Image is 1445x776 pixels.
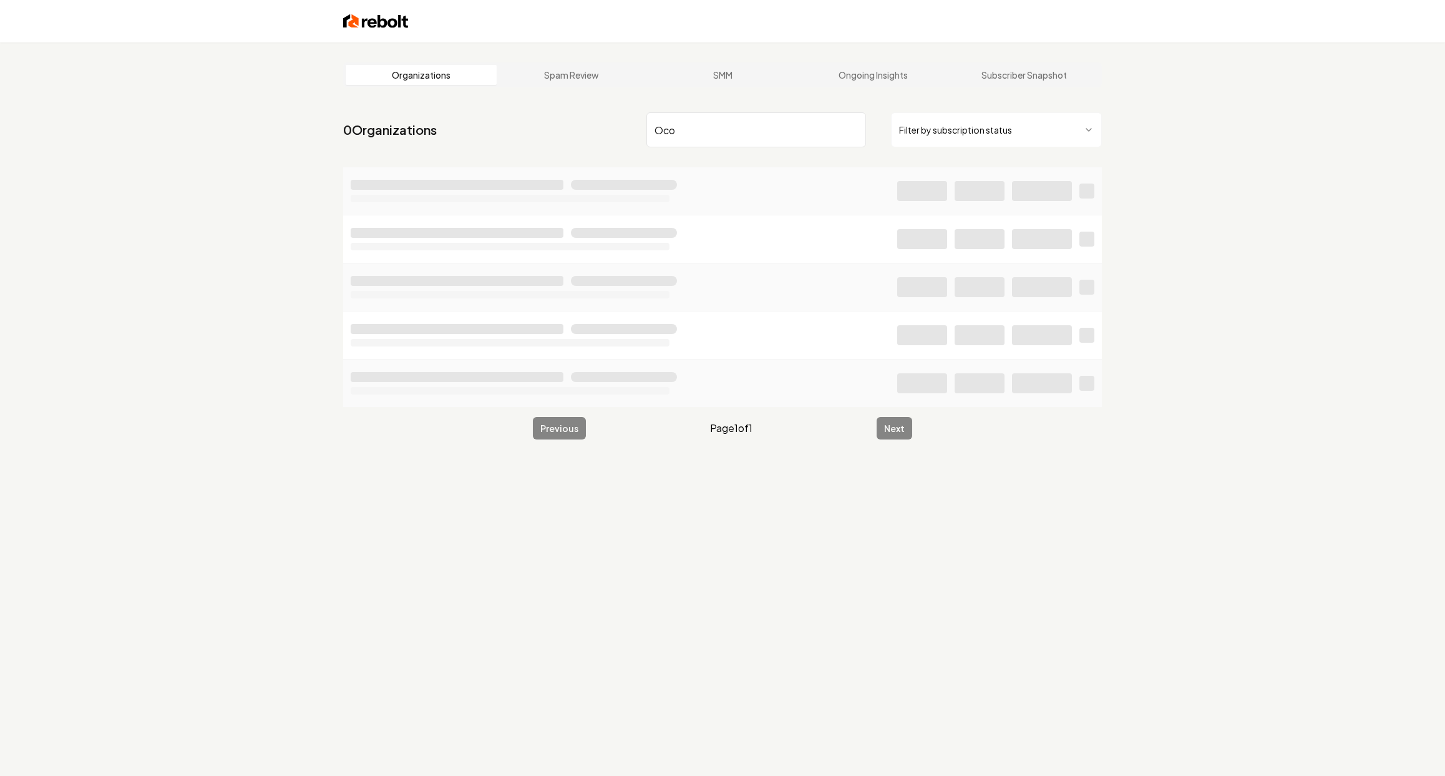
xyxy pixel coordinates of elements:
a: 0Organizations [343,121,437,139]
a: Ongoing Insights [798,65,949,85]
a: Spam Review [497,65,648,85]
span: Page 1 of 1 [710,421,752,436]
a: Subscriber Snapshot [948,65,1099,85]
a: SMM [647,65,798,85]
a: Organizations [346,65,497,85]
img: Rebolt Logo [343,12,409,30]
input: Search by name or ID [646,112,866,147]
